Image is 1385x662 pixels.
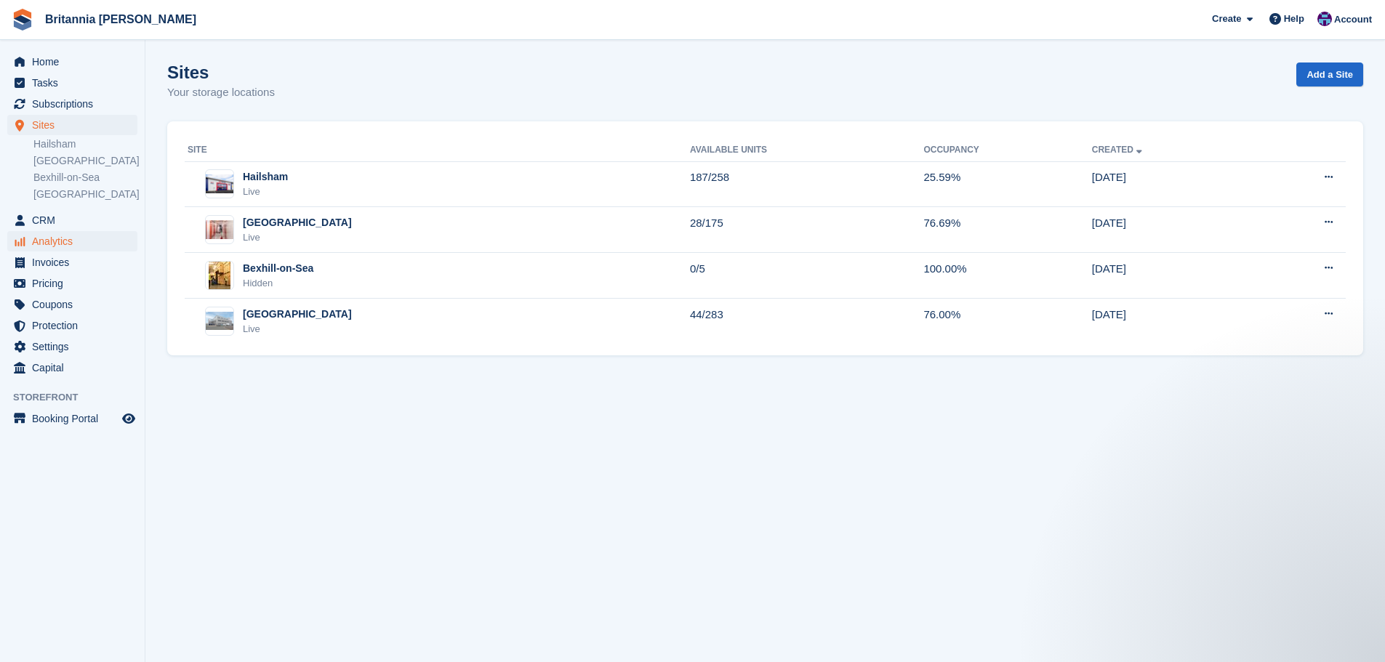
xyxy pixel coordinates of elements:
th: Site [185,139,690,162]
div: Bexhill-on-Sea [243,261,313,276]
a: menu [7,210,137,230]
span: Capital [32,358,119,378]
a: menu [7,408,137,429]
a: [GEOGRAPHIC_DATA] [33,187,137,201]
td: 25.59% [923,161,1091,207]
span: Settings [32,336,119,357]
img: Image of Bexhill-on-Sea site [209,261,230,290]
a: menu [7,231,137,251]
a: menu [7,52,137,72]
td: 0/5 [690,253,923,299]
td: 187/258 [690,161,923,207]
img: Image of Eastbourne site [206,312,233,331]
span: Subscriptions [32,94,119,114]
div: [GEOGRAPHIC_DATA] [243,215,352,230]
a: menu [7,73,137,93]
td: [DATE] [1092,253,1253,299]
div: Hailsham [243,169,288,185]
span: Analytics [32,231,119,251]
a: menu [7,115,137,135]
span: Sites [32,115,119,135]
a: [GEOGRAPHIC_DATA] [33,154,137,168]
td: 44/283 [690,299,923,344]
th: Available Units [690,139,923,162]
span: Coupons [32,294,119,315]
a: Bexhill-on-Sea [33,171,137,185]
span: Pricing [32,273,119,294]
td: 28/175 [690,207,923,253]
a: menu [7,315,137,336]
a: menu [7,358,137,378]
div: Live [243,230,352,245]
span: Create [1212,12,1241,26]
img: stora-icon-8386f47178a22dfd0bd8f6a31ec36ba5ce8667c1dd55bd0f319d3a0aa187defe.svg [12,9,33,31]
a: menu [7,336,137,357]
td: [DATE] [1092,161,1253,207]
p: Your storage locations [167,84,275,101]
span: Account [1334,12,1372,27]
a: Hailsham [33,137,137,151]
td: [DATE] [1092,299,1253,344]
span: Invoices [32,252,119,273]
a: menu [7,273,137,294]
span: CRM [32,210,119,230]
td: 100.00% [923,253,1091,299]
td: 76.69% [923,207,1091,253]
span: Protection [32,315,119,336]
span: Storefront [13,390,145,405]
div: Live [243,185,288,199]
div: Hidden [243,276,313,291]
div: [GEOGRAPHIC_DATA] [243,307,352,322]
a: menu [7,252,137,273]
span: Help [1284,12,1304,26]
h1: Sites [167,62,275,82]
span: Home [32,52,119,72]
a: Britannia [PERSON_NAME] [39,7,202,31]
div: Live [243,322,352,336]
td: 76.00% [923,299,1091,344]
span: Tasks [32,73,119,93]
th: Occupancy [923,139,1091,162]
a: menu [7,294,137,315]
a: Created [1092,145,1145,155]
img: Image of Newhaven site [206,220,233,239]
td: [DATE] [1092,207,1253,253]
img: Image of Hailsham site [206,174,233,193]
a: Preview store [120,410,137,427]
a: Add a Site [1296,62,1363,86]
span: Booking Portal [32,408,119,429]
a: menu [7,94,137,114]
img: Becca Clark [1317,12,1332,26]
